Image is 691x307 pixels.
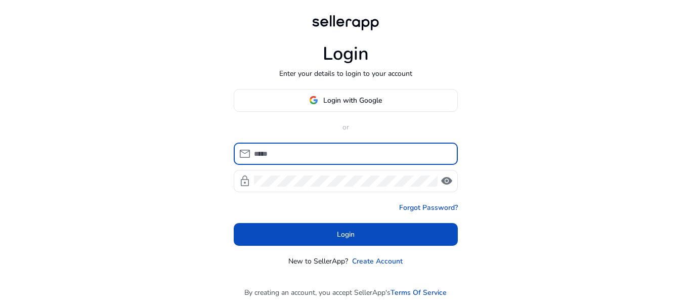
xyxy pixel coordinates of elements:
[323,95,382,106] span: Login with Google
[288,256,348,267] p: New to SellerApp?
[323,43,369,65] h1: Login
[234,223,458,246] button: Login
[352,256,403,267] a: Create Account
[279,68,412,79] p: Enter your details to login to your account
[391,287,447,298] a: Terms Of Service
[399,202,458,213] a: Forgot Password?
[441,175,453,187] span: visibility
[234,122,458,133] p: or
[239,148,251,160] span: mail
[234,89,458,112] button: Login with Google
[309,96,318,105] img: google-logo.svg
[239,175,251,187] span: lock
[337,229,355,240] span: Login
